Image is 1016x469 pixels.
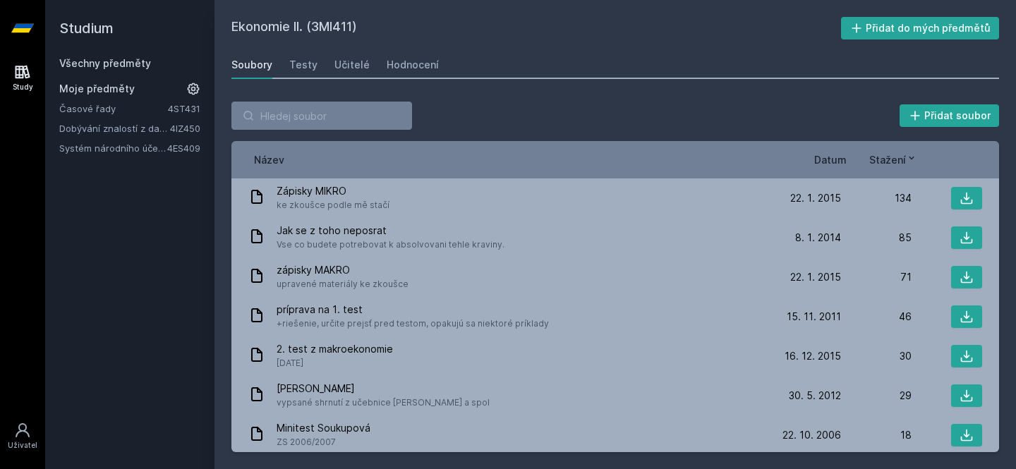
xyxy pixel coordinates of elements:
a: Časové řady [59,102,168,116]
span: vypsané shrnutí z učebnice [PERSON_NAME] a spol [277,396,490,410]
span: ke zkoušce podle mě stačí [277,198,389,212]
span: Stažení [869,152,906,167]
span: [PERSON_NAME] [277,382,490,396]
span: príprava na 1. test [277,303,549,317]
span: ZS 2006/2007 [277,435,370,449]
span: upravené materiály ke zkoušce [277,277,409,291]
button: Název [254,152,284,167]
a: Učitelé [334,51,370,79]
span: [DATE] [277,356,393,370]
a: Study [3,56,42,99]
span: Zápisky MIKRO [277,184,389,198]
a: 4ST431 [168,103,200,114]
div: Testy [289,58,317,72]
h2: Ekonomie II. (3MI411) [231,17,841,39]
div: Uživatel [8,440,37,451]
a: Testy [289,51,317,79]
span: Jak se z toho neposrat [277,224,504,238]
span: 8. 1. 2014 [795,231,841,245]
div: Soubory [231,58,272,72]
span: zápisky MAKRO [277,263,409,277]
div: 30 [841,349,912,363]
a: Dobývání znalostí z databází [59,121,170,135]
span: 16. 12. 2015 [785,349,841,363]
span: 22. 1. 2015 [790,270,841,284]
button: Přidat do mých předmětů [841,17,1000,39]
button: Datum [814,152,847,167]
a: 4IZ450 [170,123,200,134]
a: 4ES409 [167,142,200,154]
input: Hledej soubor [231,102,412,130]
div: 134 [841,191,912,205]
button: Přidat soubor [900,104,1000,127]
div: 18 [841,428,912,442]
span: Moje předměty [59,82,135,96]
div: Učitelé [334,58,370,72]
a: Soubory [231,51,272,79]
div: 29 [841,389,912,403]
div: Hodnocení [387,58,439,72]
span: Minitest Soukupová [277,421,370,435]
a: Systém národního účetnictví a rozbory [59,141,167,155]
a: Všechny předměty [59,57,151,69]
span: 30. 5. 2012 [789,389,841,403]
div: 46 [841,310,912,324]
a: Hodnocení [387,51,439,79]
span: 15. 11. 2011 [787,310,841,324]
span: 2. test z makroekonomie [277,342,393,356]
a: Uživatel [3,415,42,458]
div: 71 [841,270,912,284]
button: Stažení [869,152,917,167]
span: 22. 10. 2006 [782,428,841,442]
div: 85 [841,231,912,245]
span: 22. 1. 2015 [790,191,841,205]
span: Vse co budete potrebovat k absolvovani tehle kraviny. [277,238,504,252]
span: +riešenie, určite prejsť pred testom, opakujú sa niektoré príklady [277,317,549,331]
div: Study [13,82,33,92]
